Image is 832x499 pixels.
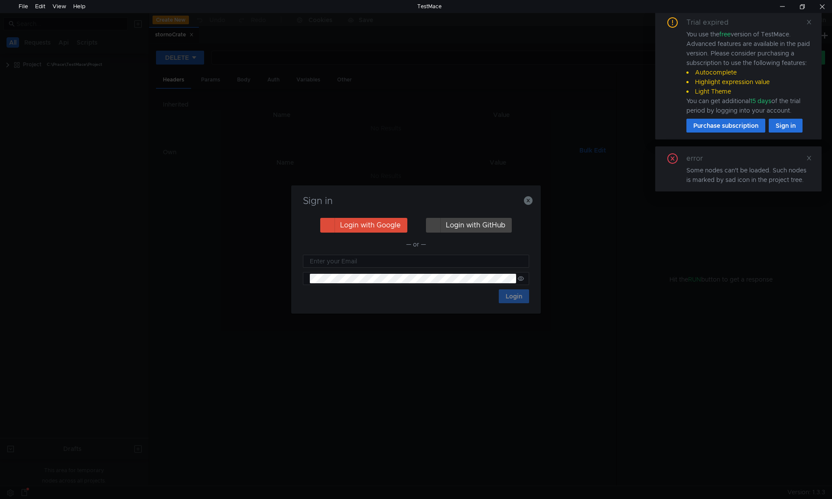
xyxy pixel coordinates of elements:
[303,239,529,249] div: — or —
[686,119,765,133] button: Purchase subscription
[719,30,731,38] span: free
[686,17,739,28] div: Trial expired
[686,153,713,164] div: error
[686,68,811,77] li: Autocomplete
[686,87,811,96] li: Light Theme
[686,96,811,115] div: You can get additional of the trial period by logging into your account.
[320,218,407,233] button: Login with Google
[769,119,803,133] button: Sign in
[426,218,512,233] button: Login with GitHub
[686,165,811,185] div: Some nodes can't be loaded. Such nodes is marked by sad icon in the project tree.
[686,29,811,115] div: You use the version of TestMace. Advanced features are available in the paid version. Please cons...
[686,77,811,87] li: Highlight expression value
[750,97,771,105] span: 15 days
[310,256,524,266] input: Enter your Email
[302,196,530,206] h3: Sign in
